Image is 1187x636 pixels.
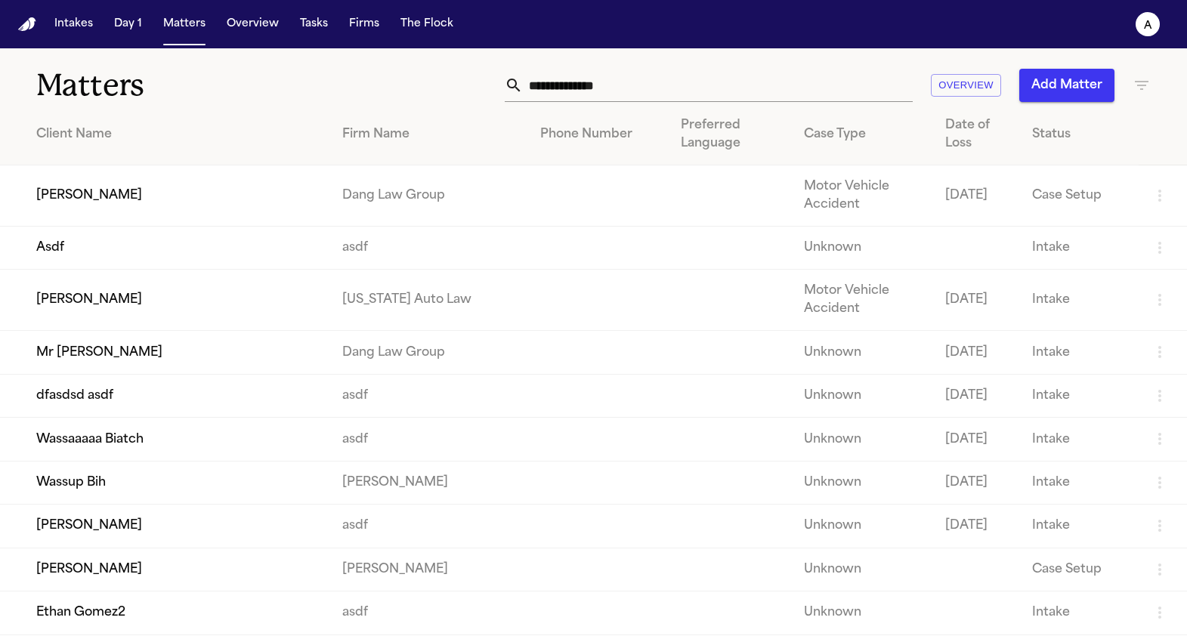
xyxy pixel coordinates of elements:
[48,11,99,38] button: Intakes
[294,11,334,38] button: Tasks
[157,11,212,38] button: Matters
[792,270,934,331] td: Motor Vehicle Accident
[330,461,528,504] td: [PERSON_NAME]
[1020,270,1139,331] td: Intake
[792,461,934,504] td: Unknown
[681,116,780,153] div: Preferred Language
[36,66,350,104] h1: Matters
[1020,331,1139,374] td: Intake
[108,11,148,38] button: Day 1
[330,165,528,227] td: Dang Law Group
[792,505,934,548] td: Unknown
[945,116,1007,153] div: Date of Loss
[933,331,1019,374] td: [DATE]
[792,331,934,374] td: Unknown
[18,17,36,32] a: Home
[330,591,528,634] td: asdf
[933,461,1019,504] td: [DATE]
[330,505,528,548] td: asdf
[792,548,934,591] td: Unknown
[1020,165,1139,227] td: Case Setup
[1020,461,1139,504] td: Intake
[18,17,36,32] img: Finch Logo
[1020,591,1139,634] td: Intake
[36,125,318,144] div: Client Name
[330,548,528,591] td: [PERSON_NAME]
[1019,69,1114,102] button: Add Matter
[933,270,1019,331] td: [DATE]
[1020,505,1139,548] td: Intake
[933,505,1019,548] td: [DATE]
[330,374,528,417] td: asdf
[792,227,934,270] td: Unknown
[792,418,934,461] td: Unknown
[394,11,459,38] button: The Flock
[792,591,934,634] td: Unknown
[1144,20,1152,31] text: a
[1032,125,1127,144] div: Status
[330,418,528,461] td: asdf
[343,11,385,38] button: Firms
[330,227,528,270] td: asdf
[221,11,285,38] button: Overview
[792,165,934,227] td: Motor Vehicle Accident
[1020,418,1139,461] td: Intake
[1020,227,1139,270] td: Intake
[342,125,516,144] div: Firm Name
[330,270,528,331] td: [US_STATE] Auto Law
[540,125,657,144] div: Phone Number
[931,74,1001,97] button: Overview
[933,374,1019,417] td: [DATE]
[804,125,922,144] div: Case Type
[1020,548,1139,591] td: Case Setup
[330,331,528,374] td: Dang Law Group
[792,374,934,417] td: Unknown
[1020,374,1139,417] td: Intake
[933,165,1019,227] td: [DATE]
[933,418,1019,461] td: [DATE]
